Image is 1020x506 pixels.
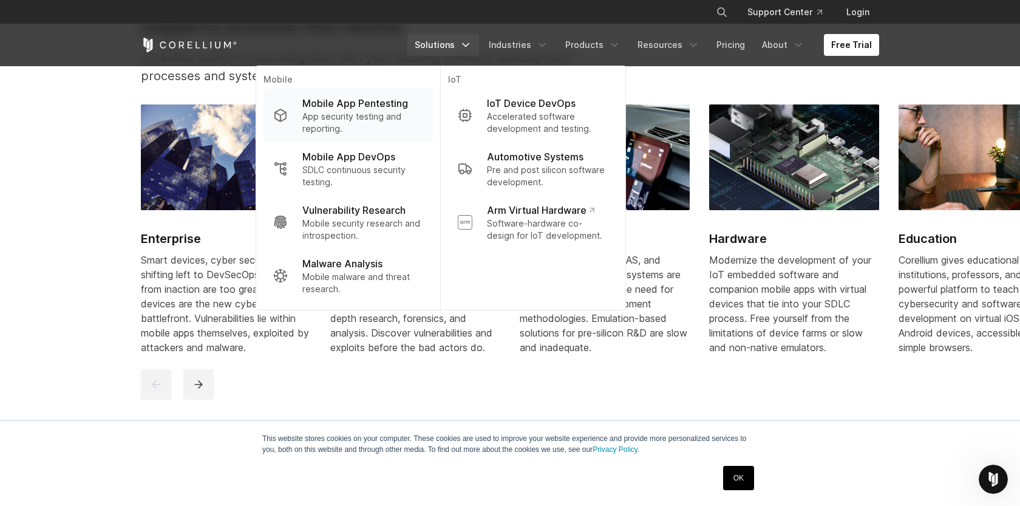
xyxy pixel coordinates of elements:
p: Arm Virtual Hardware [487,203,594,217]
div: Smart devices, cyber security, and shifting left to DevSecOps. The risks from inaction are too gr... [141,253,311,355]
a: Hardware Hardware Modernize the development of your IoT embedded software and companion mobile ap... [709,104,879,369]
a: Pricing [709,34,752,56]
p: A flexible platform that integrates with your existing software development processes and systems. [141,49,625,85]
div: Navigation Menu [701,1,879,23]
p: Automotive Systems [487,149,583,164]
p: App security testing and reporting. [302,111,423,135]
a: Privacy Policy. [593,445,639,454]
a: Automotive Systems Pre and post silicon software development. [448,142,618,196]
a: Resources [630,34,707,56]
p: Mobile security research and introspection. [302,217,423,242]
p: Malware Analysis [302,256,382,271]
a: Support Center [738,1,832,23]
div: Navigation Menu [407,34,879,56]
a: Industries [481,34,556,56]
p: IoT Device DevOps [487,96,576,111]
p: SDLC continuous security testing. [302,164,423,188]
button: next [183,369,214,400]
p: Mobile malware and threat research. [302,271,423,295]
p: Software-hardware co-design for IoT development. [487,217,608,242]
a: Vulnerability Research Mobile security research and introspection. [263,196,433,249]
a: Products [558,34,628,56]
button: Search [711,1,733,23]
a: Malware Analysis Mobile malware and threat research. [263,249,433,303]
a: About [755,34,812,56]
button: previous [141,369,171,400]
a: Mobile App Pentesting App security testing and reporting. [263,89,433,142]
a: OK [723,466,754,490]
p: Mobile App DevOps [302,149,395,164]
p: Accelerated software development and testing. [487,111,608,135]
p: Pre and post silicon software development. [487,164,608,188]
p: Vulnerability Research [302,203,406,217]
a: Enterprise Enterprise Smart devices, cyber security, and shifting left to DevSecOps. The risks fr... [141,104,311,369]
iframe: Intercom live chat [979,465,1008,494]
img: Enterprise [141,104,311,210]
p: IoT [448,74,618,89]
a: Corellium Home [141,38,237,52]
p: Mobile [263,74,433,89]
a: Free Trial [824,34,879,56]
a: Login [837,1,879,23]
a: Mobile App DevOps SDLC continuous security testing. [263,142,433,196]
a: IoT Device DevOps Accelerated software development and testing. [448,89,618,142]
span: Modernize the development of your IoT embedded software and companion mobile apps with virtual de... [709,254,871,354]
p: This website stores cookies on your computer. These cookies are used to improve your website expe... [262,433,758,455]
a: Arm Virtual Hardware Software-hardware co-design for IoT development. [448,196,618,249]
img: Hardware [709,104,879,210]
a: Solutions [407,34,479,56]
h2: Hardware [709,230,879,248]
h2: Enterprise [141,230,311,248]
p: Mobile App Pentesting [302,96,408,111]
